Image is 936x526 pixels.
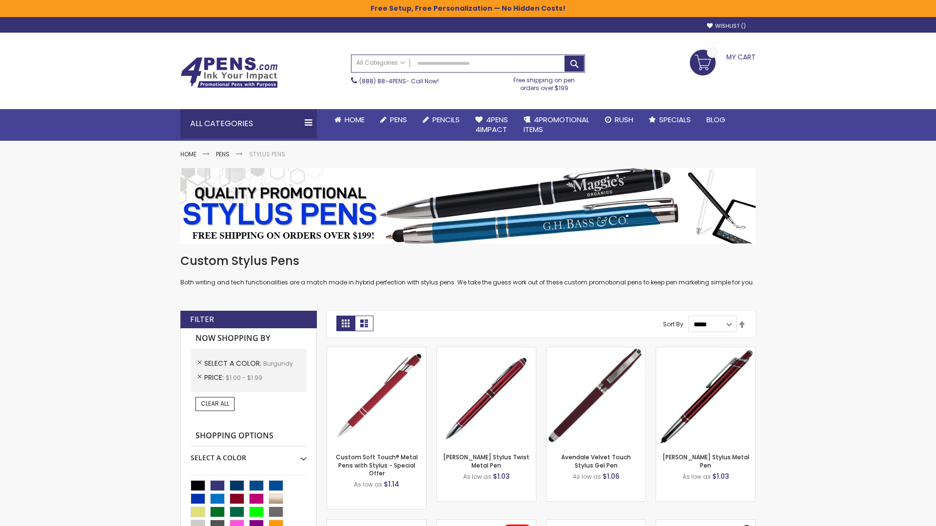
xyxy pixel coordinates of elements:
a: Home [180,150,196,158]
span: Select A Color [204,358,263,368]
span: Burgundy [263,359,293,368]
span: Price [204,373,226,382]
strong: Filter [190,314,214,325]
span: 4PROMOTIONAL ITEMS [524,114,589,134]
img: 4Pens Custom Pens and Promotional Products [180,57,278,88]
div: All Categories [180,109,317,138]
div: Select A Color [191,446,307,463]
span: Specials [659,114,691,125]
a: Custom Soft Touch® Metal Pens with Stylus-Burgundy [327,347,426,355]
a: Pencils [415,109,468,131]
img: Olson Stylus Metal Pen-Burgundy [656,347,755,446]
span: Blog [706,114,725,125]
span: Clear All [201,399,229,408]
a: Avendale Velvet Touch Stylus Gel Pen [561,453,631,469]
strong: Stylus Pens [249,150,285,158]
a: 4PROMOTIONALITEMS [516,109,597,141]
span: $1.06 [603,471,620,481]
span: Pencils [432,114,460,125]
strong: Now Shopping by [191,328,307,349]
span: All Categories [356,59,405,67]
div: Free shipping on pen orders over $199 [504,73,585,92]
span: $1.00 - $1.99 [226,374,262,382]
a: Custom Soft Touch® Metal Pens with Stylus - Special Offer [336,453,418,477]
img: Colter Stylus Twist Metal Pen-Burgundy [437,347,536,446]
span: Pens [390,114,407,125]
a: Wishlist [707,22,746,30]
img: Stylus Pens [180,168,756,244]
span: $1.14 [384,479,399,489]
span: $1.03 [712,471,729,481]
a: Avendale Velvet Touch Stylus Gel Pen-Burgundy [546,347,645,355]
a: [PERSON_NAME] Stylus Twist Metal Pen [443,453,529,469]
a: (888) 88-4PENS [359,77,406,85]
a: [PERSON_NAME] Stylus Metal Pen [663,453,749,469]
a: 4Pens4impact [468,109,516,141]
a: Pens [372,109,415,131]
span: Rush [615,114,633,125]
a: Clear All [195,397,234,411]
h1: Custom Stylus Pens [180,253,756,269]
span: $1.03 [493,471,510,481]
div: Both writing and tech functionalities are a match made in hybrid perfection with stylus pens. We ... [180,253,756,287]
label: Sort By [663,320,683,328]
a: Pens [216,150,230,158]
a: Blog [699,109,733,131]
span: As low as [354,480,382,488]
img: Avendale Velvet Touch Stylus Gel Pen-Burgundy [546,347,645,446]
a: Colter Stylus Twist Metal Pen-Burgundy [437,347,536,355]
span: - Call Now! [359,77,439,85]
a: All Categories [351,55,410,71]
strong: Grid [336,316,355,331]
a: Specials [641,109,699,131]
img: Custom Soft Touch® Metal Pens with Stylus-Burgundy [327,347,426,446]
span: As low as [682,472,711,481]
a: Home [327,109,372,131]
a: Olson Stylus Metal Pen-Burgundy [656,347,755,355]
strong: Shopping Options [191,426,307,447]
a: Rush [597,109,641,131]
span: As low as [463,472,491,481]
span: 4Pens 4impact [475,114,508,134]
span: As low as [573,472,601,481]
span: Home [345,114,365,125]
